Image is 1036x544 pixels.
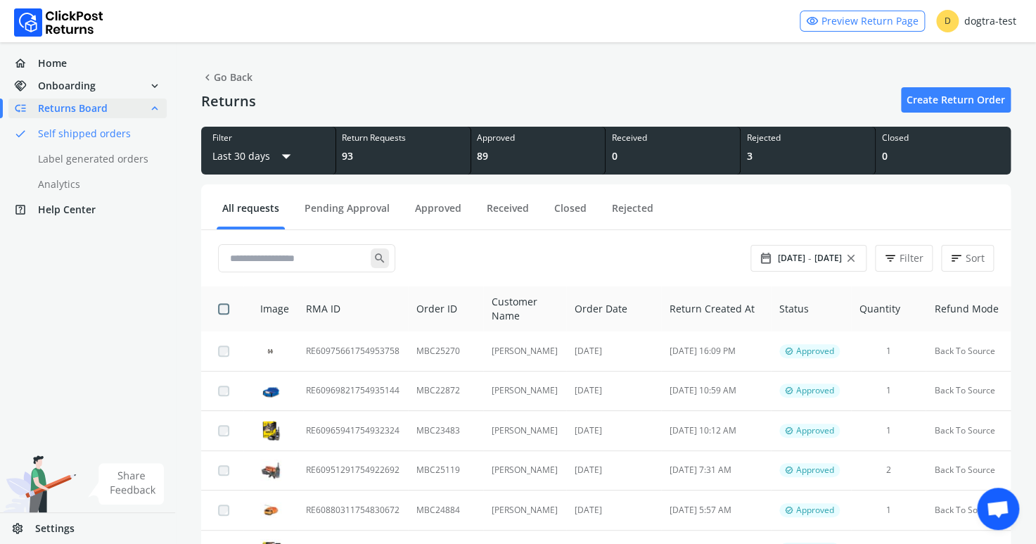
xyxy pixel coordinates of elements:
td: MBC23483 [408,411,483,451]
td: [DATE] [566,411,661,451]
span: Approved [796,464,834,476]
a: help_centerHelp Center [8,200,167,220]
td: RE60969821754935144 [298,371,408,411]
div: Received [611,132,734,144]
span: done [14,124,27,144]
a: Received [481,201,535,226]
img: row_image [260,460,281,481]
a: Create Return Order [901,87,1011,113]
div: 93 [342,149,465,163]
td: Back To Source [926,491,1011,531]
td: RE60880311754830672 [298,491,408,531]
span: search [371,248,389,268]
img: row_image [260,502,281,518]
span: Go Back [201,68,252,87]
span: Approved [796,425,834,436]
td: [PERSON_NAME] [483,491,566,531]
td: [DATE] [566,331,661,371]
span: verified [785,385,793,396]
a: Pending Approval [299,201,395,226]
th: RMA ID [298,286,408,331]
h4: Returns [201,93,256,110]
div: Closed [881,132,1005,144]
td: [DATE] [566,491,661,531]
a: Analytics [8,175,184,194]
td: [DATE] 7:31 AM [661,450,771,491]
th: Refund Mode [926,286,1011,331]
span: Approved [796,346,834,357]
td: MBC24884 [408,491,483,531]
span: close [845,248,857,268]
td: 1 [851,491,926,531]
span: Approved [796,505,834,516]
span: Help Center [38,203,96,217]
a: Rejected [606,201,659,226]
td: RE60965941754932324 [298,411,408,451]
span: [DATE] [814,253,842,264]
div: 3 [746,149,869,163]
span: chevron_left [201,68,214,87]
span: Returns Board [38,101,108,115]
span: Approved [796,385,834,396]
td: 1 [851,411,926,451]
td: [DATE] [566,371,661,411]
span: sort [950,248,963,268]
img: share feedback [88,463,165,505]
button: sortSort [941,245,994,272]
a: Closed [549,201,592,226]
span: handshake [14,76,38,96]
a: Label generated orders [8,149,184,169]
span: - [808,251,812,265]
button: Last 30 daysarrow_drop_down [212,144,297,169]
span: Home [38,56,67,70]
span: verified [785,505,793,516]
td: Back To Source [926,450,1011,491]
td: MBC22872 [408,371,483,411]
span: Filter [900,251,923,265]
span: D [936,10,959,32]
th: Order ID [408,286,483,331]
span: expand_less [148,99,161,118]
img: row_image [260,341,281,362]
td: RE60975661754953758 [298,331,408,371]
td: MBC25119 [408,450,483,491]
td: [PERSON_NAME] [483,411,566,451]
td: RE60951291754922692 [298,450,408,491]
td: Back To Source [926,331,1011,371]
td: 1 [851,331,926,371]
span: arrow_drop_down [276,144,297,169]
div: Approved [477,132,600,144]
td: 1 [851,371,926,411]
td: [PERSON_NAME] [483,450,566,491]
img: Logo [14,8,103,37]
div: Return Requests [342,132,465,144]
span: filter_list [884,248,897,268]
th: Customer Name [483,286,566,331]
td: [DATE] [566,450,661,491]
span: date_range [760,248,772,268]
td: Back To Source [926,411,1011,451]
img: row_image [260,420,281,441]
td: 2 [851,450,926,491]
td: [DATE] 10:12 AM [661,411,771,451]
img: row_image [260,380,281,401]
span: Settings [35,521,75,536]
td: MBC25270 [408,331,483,371]
span: Onboarding [38,79,96,93]
span: [DATE] [778,253,805,264]
th: Return Created At [661,286,771,331]
a: doneSelf shipped orders [8,124,184,144]
a: Approved [409,201,467,226]
div: dogtra-test [936,10,1016,32]
th: Status [771,286,851,331]
td: [DATE] 16:09 PM [661,331,771,371]
th: Order Date [566,286,661,331]
td: Back To Source [926,371,1011,411]
span: help_center [14,200,38,220]
td: [PERSON_NAME] [483,371,566,411]
span: expand_more [148,76,161,96]
div: 0 [881,149,1005,163]
div: Rejected [746,132,869,144]
td: [DATE] 10:59 AM [661,371,771,411]
a: All requests [217,201,285,226]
